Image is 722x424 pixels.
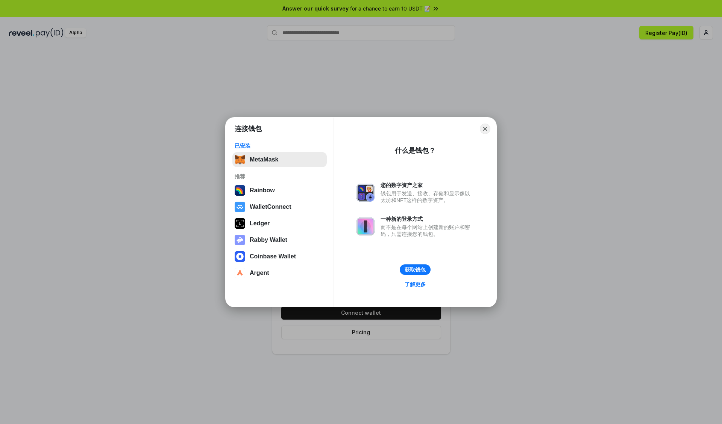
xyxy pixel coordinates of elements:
[235,251,245,262] img: svg+xml,%3Csvg%20width%3D%2228%22%20height%3D%2228%22%20viewBox%3D%220%200%2028%2028%22%20fill%3D...
[250,204,291,210] div: WalletConnect
[381,216,474,222] div: 一种新的登录方式
[232,232,327,247] button: Rabby Wallet
[235,185,245,196] img: svg+xml,%3Csvg%20width%3D%22120%22%20height%3D%22120%22%20viewBox%3D%220%200%20120%20120%22%20fil...
[480,124,490,134] button: Close
[250,156,278,163] div: MetaMask
[400,279,430,289] a: 了解更多
[235,235,245,245] img: svg+xml,%3Csvg%20xmlns%3D%22http%3A%2F%2Fwww.w3.org%2F2000%2Fsvg%22%20fill%3D%22none%22%20viewBox...
[232,216,327,231] button: Ledger
[235,173,325,180] div: 推荐
[250,270,269,276] div: Argent
[356,217,375,235] img: svg+xml,%3Csvg%20xmlns%3D%22http%3A%2F%2Fwww.w3.org%2F2000%2Fsvg%22%20fill%3D%22none%22%20viewBox...
[235,268,245,278] img: svg+xml,%3Csvg%20width%3D%2228%22%20height%3D%2228%22%20viewBox%3D%220%200%2028%2028%22%20fill%3D...
[405,281,426,288] div: 了解更多
[381,182,474,189] div: 您的数字资产之家
[395,146,435,155] div: 什么是钱包？
[250,187,275,194] div: Rainbow
[232,249,327,264] button: Coinbase Wallet
[250,237,287,243] div: Rabby Wallet
[235,218,245,229] img: svg+xml,%3Csvg%20xmlns%3D%22http%3A%2F%2Fwww.w3.org%2F2000%2Fsvg%22%20width%3D%2228%22%20height%3...
[232,266,327,281] button: Argent
[381,190,474,204] div: 钱包用于发送、接收、存储和显示像以太坊和NFT这样的数字资产。
[232,183,327,198] button: Rainbow
[400,264,431,275] button: 获取钱包
[235,124,262,133] h1: 连接钱包
[235,142,325,149] div: 已安装
[235,202,245,212] img: svg+xml,%3Csvg%20width%3D%2228%22%20height%3D%2228%22%20viewBox%3D%220%200%2028%2028%22%20fill%3D...
[356,184,375,202] img: svg+xml,%3Csvg%20xmlns%3D%22http%3A%2F%2Fwww.w3.org%2F2000%2Fsvg%22%20fill%3D%22none%22%20viewBox...
[381,224,474,237] div: 而不是在每个网站上创建新的账户和密码，只需连接您的钱包。
[232,199,327,214] button: WalletConnect
[250,220,270,227] div: Ledger
[250,253,296,260] div: Coinbase Wallet
[235,154,245,165] img: svg+xml,%3Csvg%20fill%3D%22none%22%20height%3D%2233%22%20viewBox%3D%220%200%2035%2033%22%20width%...
[232,152,327,167] button: MetaMask
[405,266,426,273] div: 获取钱包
